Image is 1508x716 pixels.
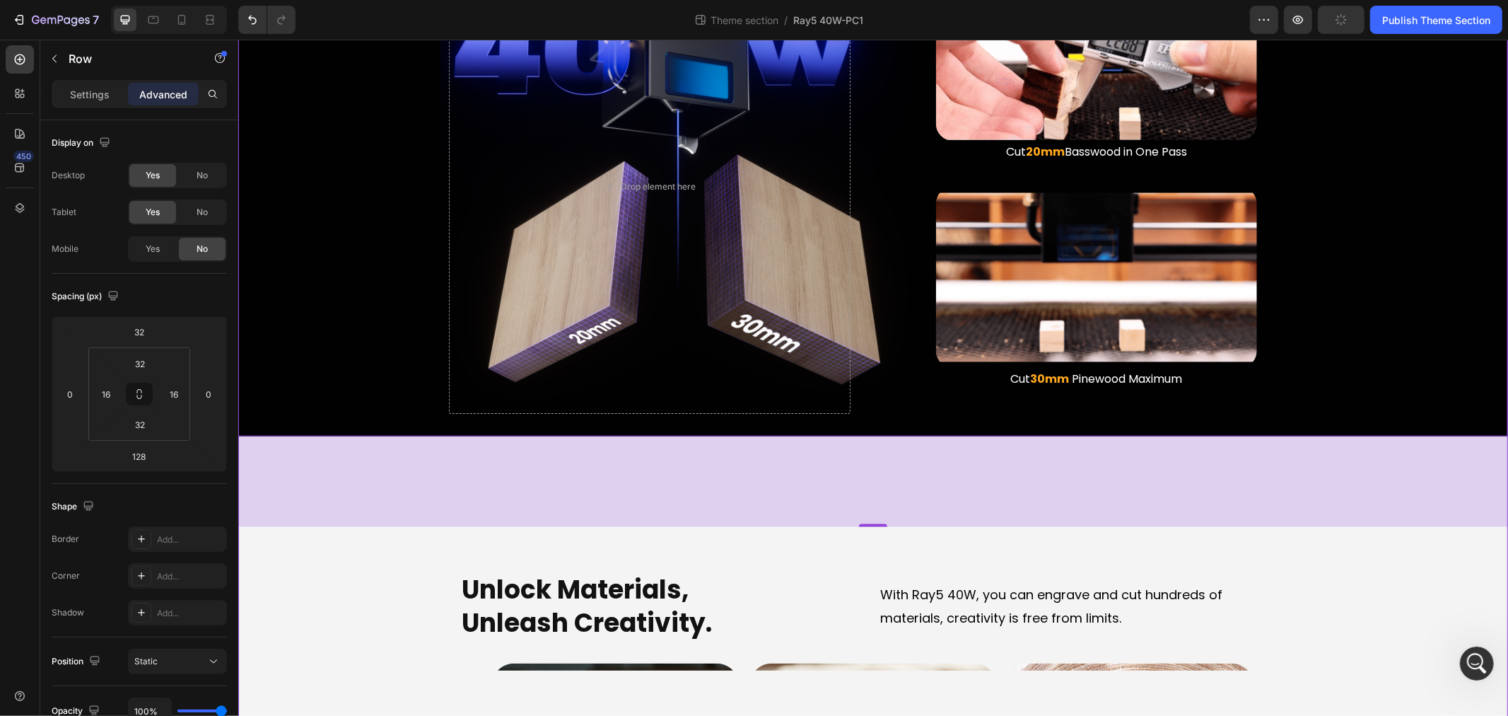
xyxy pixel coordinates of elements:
[90,463,101,475] button: Start recording
[52,570,80,582] div: Corner
[197,169,208,182] span: No
[52,206,76,219] div: Tablet
[221,6,248,33] button: 主页
[157,570,223,583] div: Add...
[92,75,202,86] a: [URL][DOMAIN_NAME]
[23,277,221,305] div: 同时，检查我们添加主题部分的页面：
[93,11,99,28] p: 7
[23,134,168,160] a: [URL][DOMAIN_NAME]
[70,87,110,102] p: Settings
[1370,6,1502,34] button: Publish Theme Section
[52,606,84,619] div: Shadow
[59,383,81,405] input: 0
[242,458,265,480] button: 发送消息…
[23,243,221,270] div: 请检查
[708,13,781,28] span: Theme section
[659,330,1058,350] p: Cut Pinewood Maximum
[52,287,122,306] div: Spacing (px)
[125,321,153,342] input: 32
[95,383,117,405] input: l
[23,278,218,304] a: [URL][DOMAIN_NAME][DOMAIN_NAME]
[146,243,160,255] span: Yes
[134,656,158,666] span: Static
[698,147,1019,328] img: gempages_490436405370029203-c427c5a1-7d86-432a-b892-fa4a9a72a42c.gif
[198,383,219,405] input: 0
[23,333,221,361] div: 请确认是否正常工作，然后您可以使用我们的主题部分并将其添加到您的页面中。
[139,87,187,102] p: Advanced
[197,243,208,255] span: No
[12,434,271,458] textarea: 发消息...
[52,243,122,255] b: 重复主题部分：
[52,652,103,671] div: Position
[67,463,78,475] button: GIF 选取器
[23,74,221,88] div: 这是最终效果：
[793,13,863,28] span: Ray5 40W-PC1
[642,544,1046,590] p: With Ray5 40W, you can engrave and cut hundreds of materials, creativity is free from limits.
[11,234,271,435] div: Annie说…
[23,11,221,67] div: 关于您对轮播点的疑问，我们已将轮播设置更改为此链接： ，并在此元素中添加了自定义代码：
[52,533,79,545] div: Border
[23,134,221,161] div: +
[23,243,188,269] a: [URL][DOMAIN_NAME][DOMAIN_NAME]
[23,169,221,224] div: 现在已经正常工作： + +
[52,243,78,255] div: Mobile
[23,40,189,65] a: [URL][DOMAIN_NAME]
[45,463,56,475] button: 表情符号选取器
[23,134,133,146] a: [URL][DOMAIN_NAME]
[69,18,123,32] p: 1 小时前在线
[238,6,296,34] div: Undo/Redo
[157,607,223,620] div: Add...
[125,446,153,467] input: 128
[69,7,160,18] h1: [PERSON_NAME]
[248,6,274,31] div: 关闭
[1382,13,1490,28] div: Publish Theme Section
[23,313,72,324] b: 实时页面：
[382,142,457,153] div: Drop element here
[69,50,189,67] p: Row
[146,169,160,182] span: Yes
[72,313,182,324] a: [URL][DOMAIN_NAME]
[52,169,85,182] div: Desktop
[23,106,221,134] div: 另外，关于您要求点击手风琴标题更换图片的问题，我们发现在此行中添加了自定义代码：
[52,497,97,516] div: Shape
[40,8,63,30] img: Profile image for Annie
[23,183,141,209] a: [URL][DOMAIN_NAME]
[163,383,185,405] input: l
[11,98,271,234] div: Annie说…
[52,134,113,153] div: Display on
[157,533,223,546] div: Add...
[146,206,160,219] span: Yes
[222,533,629,602] h2: Unlock Materials, Unleash Creativity.
[11,234,232,404] div: 请检查重复主题部分：[URL][DOMAIN_NAME][DOMAIN_NAME]同时，检查我们添加主题部分的页面：[URL][DOMAIN_NAME][DOMAIN_NAME]实时页面：[UR...
[22,463,33,475] button: 上传附件
[23,170,139,195] a: [URL][DOMAIN_NAME]
[784,13,788,28] span: /
[11,98,232,233] div: 另外，关于您要求点击手风琴标题更换图片的问题，我们发现在此行中添加了自定义代码：[URL][DOMAIN_NAME]+[URL][DOMAIN_NAME]现在已经正常工作：[URL][DOMAI...
[659,103,1058,123] p: Cut Basswood in One Pass
[23,407,138,415] div: [PERSON_NAME] • 1 小时前
[197,206,208,219] span: No
[126,353,154,374] input: 32px
[1460,647,1494,681] iframe: Intercom live chat
[13,151,34,162] div: 450
[128,649,227,674] button: Static
[9,6,36,33] button: go back
[126,414,154,435] input: 32px
[6,6,105,34] button: 7
[23,368,221,395] div: 如果您有任何特定的问题或需要进一步的帮助，请随时与我们联系。
[238,40,1508,716] iframe: Design area
[788,104,826,120] strong: 20mm
[793,331,831,347] strong: 30mm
